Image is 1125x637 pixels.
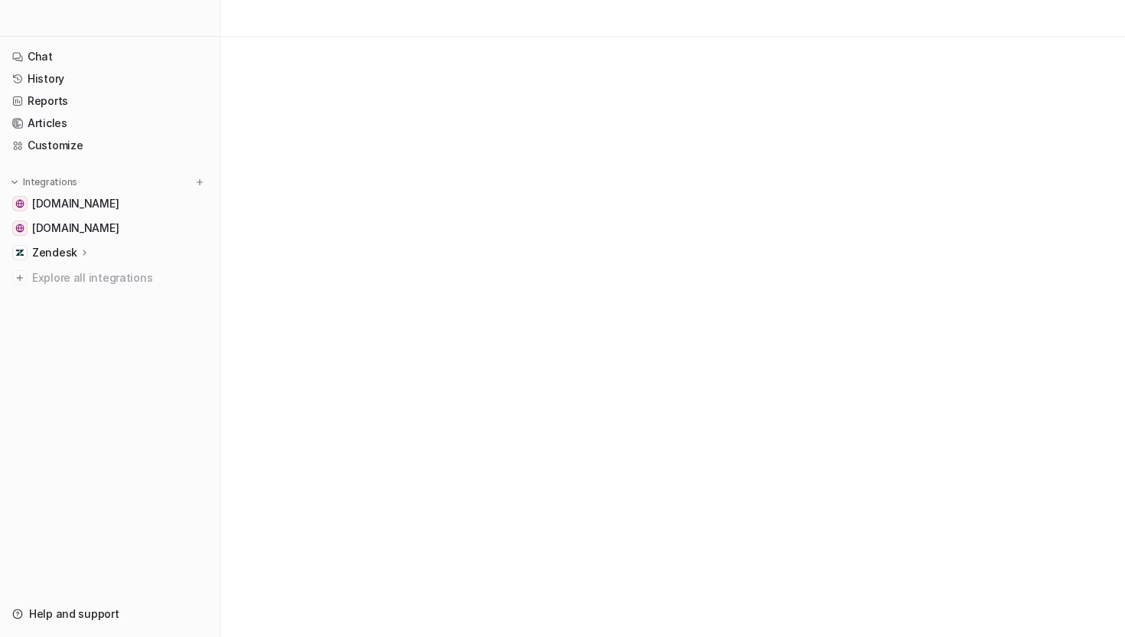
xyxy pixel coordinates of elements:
[6,68,214,90] a: History
[6,135,214,156] a: Customize
[6,603,214,625] a: Help and support
[15,248,24,257] img: Zendesk
[6,267,214,289] a: Explore all integrations
[6,113,214,134] a: Articles
[6,217,214,239] a: greenpowerdenmark.dk[DOMAIN_NAME]
[6,90,214,112] a: Reports
[32,266,207,290] span: Explore all integrations
[15,199,24,208] img: altidenergi.dk
[194,177,205,188] img: menu_add.svg
[6,175,82,190] button: Integrations
[9,177,20,188] img: expand menu
[15,224,24,233] img: greenpowerdenmark.dk
[32,220,119,236] span: [DOMAIN_NAME]
[32,245,77,260] p: Zendesk
[32,196,119,211] span: [DOMAIN_NAME]
[6,46,214,67] a: Chat
[12,270,28,286] img: explore all integrations
[23,176,77,188] p: Integrations
[6,193,214,214] a: altidenergi.dk[DOMAIN_NAME]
